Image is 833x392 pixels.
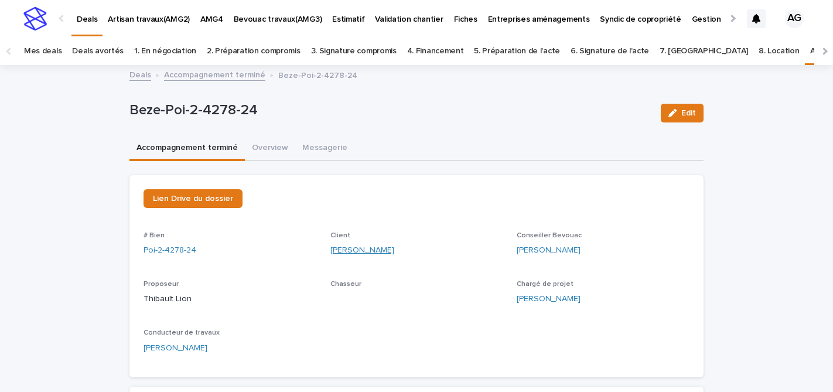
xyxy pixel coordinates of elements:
[129,137,245,161] button: Accompagnement terminé
[517,244,581,257] a: [PERSON_NAME]
[660,38,748,65] a: 7. [GEOGRAPHIC_DATA]
[164,67,265,81] a: Accompagnement terminé
[144,342,207,354] a: [PERSON_NAME]
[144,189,243,208] a: Lien Drive du dossier
[129,67,151,81] a: Deals
[144,281,179,288] span: Proposeur
[517,281,573,288] span: Chargé de projet
[295,137,354,161] button: Messagerie
[144,293,316,305] p: Thibault Lion
[245,137,295,161] button: Overview
[144,244,196,257] a: Poi-2-4278-24
[278,68,357,81] p: Beze-Poi-2-4278-24
[23,7,47,30] img: stacker-logo-s-only.png
[517,232,582,239] span: Conseiller Bevouac
[785,9,804,28] div: AG
[72,38,124,65] a: Deals avortés
[759,38,800,65] a: 8. Location
[571,38,649,65] a: 6. Signature de l'acte
[144,232,165,239] span: # Bien
[517,293,581,305] a: [PERSON_NAME]
[153,195,233,203] span: Lien Drive du dossier
[207,38,301,65] a: 2. Préparation compromis
[144,329,220,336] span: Conducteur de travaux
[330,244,394,257] a: [PERSON_NAME]
[134,38,196,65] a: 1. En négociation
[661,104,704,122] button: Edit
[330,281,361,288] span: Chasseur
[407,38,464,65] a: 4. Financement
[129,102,651,119] p: Beze-Poi-2-4278-24
[474,38,560,65] a: 5. Préparation de l'acte
[681,109,696,117] span: Edit
[330,232,350,239] span: Client
[24,38,62,65] a: Mes deals
[311,38,397,65] a: 3. Signature compromis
